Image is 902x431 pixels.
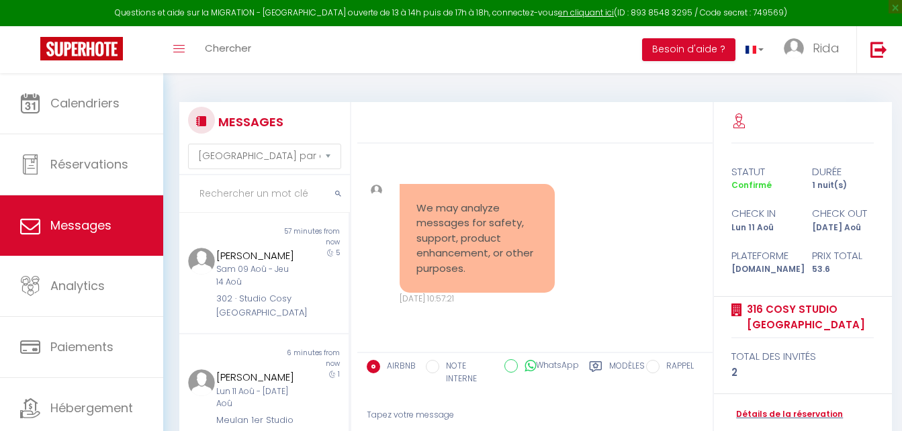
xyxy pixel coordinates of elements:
[609,360,645,387] label: Modèles
[216,369,298,385] div: [PERSON_NAME]
[50,217,111,234] span: Messages
[50,338,114,355] span: Paiements
[803,248,883,264] div: Prix total
[846,375,902,431] iframe: LiveChat chat widget
[216,292,298,320] div: 302 · Studio Cosy [GEOGRAPHIC_DATA]
[870,41,887,58] img: logout
[188,369,215,396] img: ...
[439,360,494,385] label: NOTE INTERNE
[813,40,840,56] span: Rida
[216,385,298,411] div: Lun 11 Aoû - [DATE] Aoû
[803,263,883,276] div: 53.6
[731,179,772,191] span: Confirmé
[216,248,298,264] div: [PERSON_NAME]
[188,248,215,275] img: ...
[731,365,874,381] div: 2
[784,38,804,58] img: ...
[371,185,382,196] img: ...
[803,222,883,234] div: [DATE] Aoû
[723,222,803,234] div: Lun 11 Aoû
[803,205,883,222] div: check out
[558,7,614,18] a: en cliquant ici
[216,263,298,289] div: Sam 09 Aoû - Jeu 14 Aoû
[723,205,803,222] div: check in
[50,277,105,294] span: Analytics
[400,293,555,305] div: [DATE] 10:57:21
[195,26,261,73] a: Chercher
[50,95,120,111] span: Calendriers
[660,360,694,375] label: RAPPEL
[264,226,349,248] div: 57 minutes from now
[642,38,735,61] button: Besoin d'aide ?
[380,360,416,375] label: AIRBNB
[731,348,874,365] div: total des invités
[723,263,803,276] div: [DOMAIN_NAME]
[264,348,349,369] div: 6 minutes from now
[416,201,538,277] pre: We may analyze messages for safety, support, product enhancement, or other purposes.
[742,301,874,333] a: 316 Cosy Studio [GEOGRAPHIC_DATA]
[179,175,350,213] input: Rechercher un mot clé
[205,41,251,55] span: Chercher
[803,164,883,180] div: durée
[731,408,843,421] a: Détails de la réservation
[50,399,133,416] span: Hébergement
[336,248,340,258] span: 5
[723,248,803,264] div: Plateforme
[723,164,803,180] div: statut
[50,156,128,173] span: Réservations
[803,179,883,192] div: 1 nuit(s)
[338,369,340,379] span: 1
[518,359,579,374] label: WhatsApp
[40,37,123,60] img: Super Booking
[774,26,856,73] a: ... Rida
[215,107,283,137] h3: MESSAGES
